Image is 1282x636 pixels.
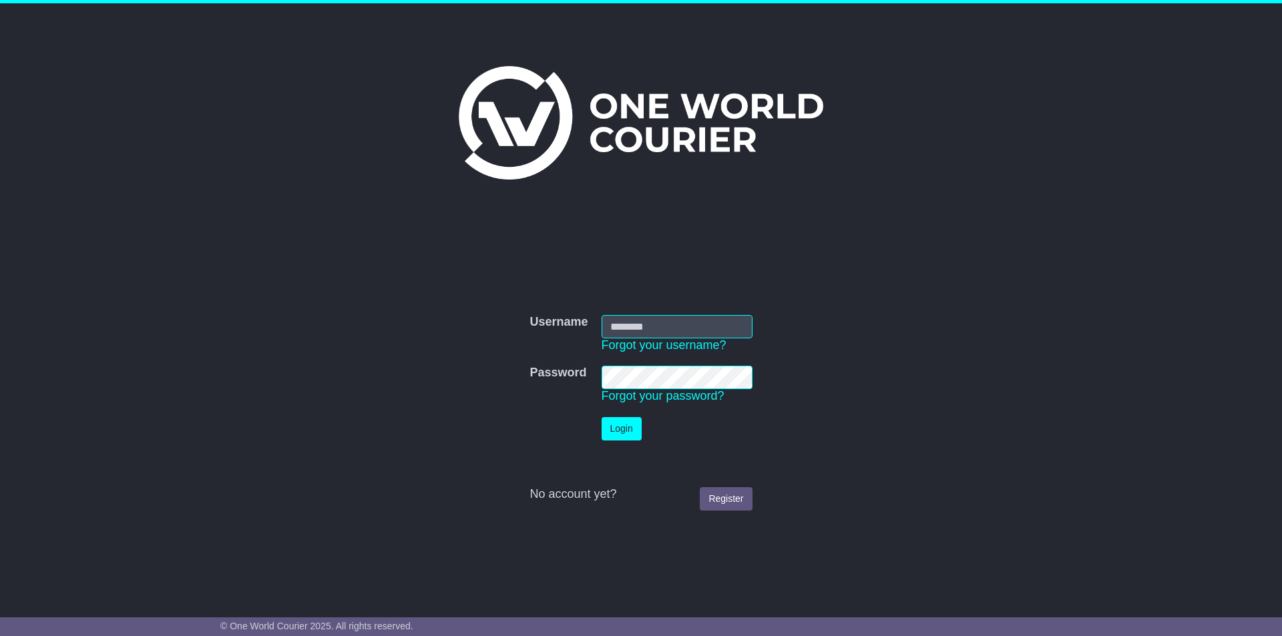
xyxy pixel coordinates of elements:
label: Password [529,366,586,380]
button: Login [602,417,642,440]
img: One World [459,66,823,180]
a: Forgot your password? [602,389,724,402]
a: Forgot your username? [602,338,726,352]
div: No account yet? [529,487,752,502]
span: © One World Courier 2025. All rights reserved. [220,621,413,631]
label: Username [529,315,588,330]
a: Register [700,487,752,511]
